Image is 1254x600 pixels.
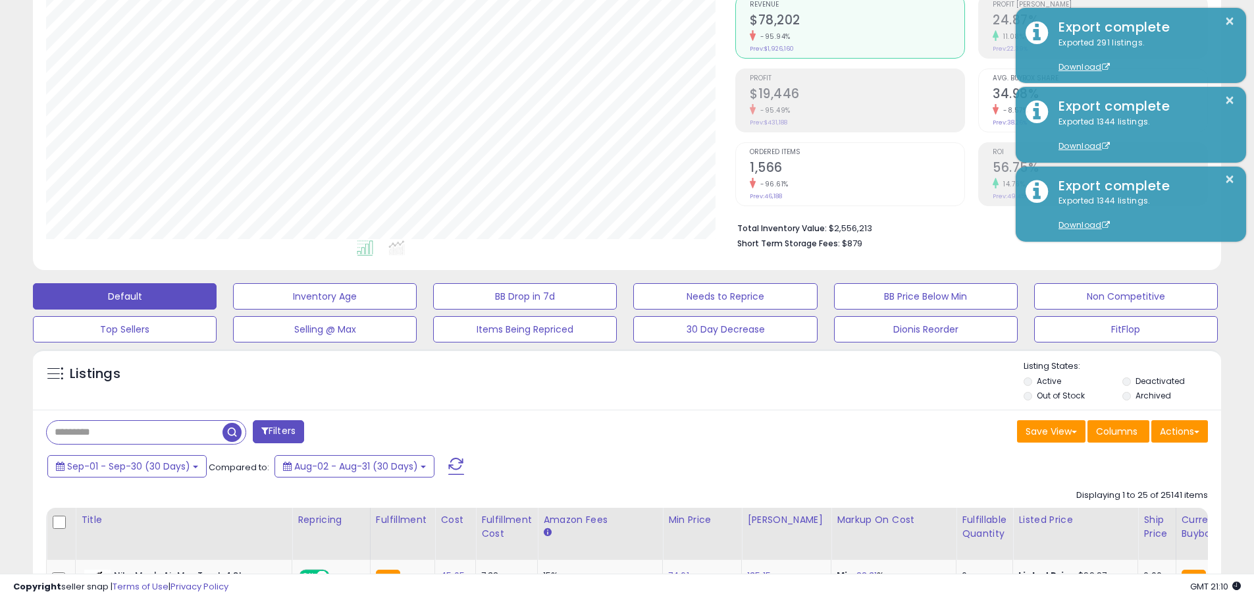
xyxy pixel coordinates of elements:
h2: 1,566 [750,160,964,178]
button: 30 Day Decrease [633,316,817,342]
span: Profit [750,75,964,82]
h2: 34.98% [993,86,1207,104]
button: Default [33,283,217,310]
small: Prev: $1,926,160 [750,45,794,53]
button: BB Drop in 7d [433,283,617,310]
div: Ship Price [1143,513,1170,541]
div: Exported 1344 listings. [1049,116,1236,153]
div: Export complete [1049,177,1236,196]
small: -96.61% [756,179,789,189]
h2: $19,446 [750,86,964,104]
h2: $78,202 [750,13,964,30]
h2: 56.75% [993,160,1207,178]
small: 14.76% [999,179,1025,189]
a: Privacy Policy [170,580,228,593]
div: Markup on Cost [837,513,951,527]
span: Ordered Items [750,149,964,156]
button: Top Sellers [33,316,217,342]
small: Prev: $431,188 [750,119,787,126]
button: BB Price Below Min [834,283,1018,310]
label: Out of Stock [1037,390,1085,401]
small: -95.49% [756,105,791,115]
th: The percentage added to the cost of goods (COGS) that forms the calculator for Min & Max prices. [831,508,956,560]
button: × [1224,13,1235,30]
div: Export complete [1049,18,1236,37]
button: Aug-02 - Aug-31 (30 Days) [274,455,434,477]
b: Short Term Storage Fees: [737,238,840,249]
h5: Listings [70,365,120,383]
span: Columns [1096,425,1137,438]
span: Compared to: [209,461,269,474]
a: Download [1058,140,1110,151]
button: Selling @ Max [233,316,417,342]
a: Download [1058,219,1110,231]
div: [PERSON_NAME] [747,513,825,527]
button: Sep-01 - Sep-30 (30 Days) [47,455,207,477]
a: Terms of Use [113,580,169,593]
span: ROI [993,149,1207,156]
span: Revenue [750,1,964,9]
small: Prev: 46,188 [750,192,782,200]
small: Prev: 49.45% [993,192,1029,200]
div: Fulfillable Quantity [962,513,1007,541]
button: Items Being Repriced [433,316,617,342]
p: Listing States: [1024,360,1221,373]
small: -95.94% [756,32,791,41]
div: Title [81,513,286,527]
small: 11.08% [999,32,1024,41]
span: 2025-10-7 21:10 GMT [1190,580,1241,593]
div: Amazon Fees [543,513,657,527]
button: Actions [1151,420,1208,443]
span: Avg. Buybox Share [993,75,1207,82]
div: Fulfillment Cost [481,513,532,541]
button: Save View [1017,420,1085,443]
button: Non Competitive [1034,283,1218,310]
button: × [1224,92,1235,109]
b: Total Inventory Value: [737,223,827,234]
label: Active [1037,375,1061,387]
label: Deactivated [1136,375,1185,387]
button: Columns [1087,420,1149,443]
div: Displaying 1 to 25 of 25141 items [1076,489,1208,502]
div: Repricing [298,513,365,527]
div: Min Price [668,513,736,527]
div: Fulfillment [376,513,429,527]
div: Export complete [1049,97,1236,116]
div: Exported 1344 listings. [1049,195,1236,232]
span: $879 [842,237,862,250]
button: FitFlop [1034,316,1218,342]
h2: 24.87% [993,13,1207,30]
span: Profit [PERSON_NAME] [993,1,1207,9]
li: $2,556,213 [737,219,1198,235]
strong: Copyright [13,580,61,593]
small: -8.57% [999,105,1028,115]
div: seller snap | | [13,581,228,593]
button: Dionis Reorder [834,316,1018,342]
span: Sep-01 - Sep-30 (30 Days) [67,460,190,473]
button: Inventory Age [233,283,417,310]
button: Needs to Reprice [633,283,817,310]
span: Aug-02 - Aug-31 (30 Days) [294,460,418,473]
small: Amazon Fees. [543,527,551,539]
div: Listed Price [1018,513,1132,527]
div: Current Buybox Price [1182,513,1249,541]
small: Prev: 38.26% [993,119,1027,126]
small: Prev: 22.39% [993,45,1028,53]
div: Cost [440,513,470,527]
button: Filters [253,420,304,443]
button: × [1224,171,1235,188]
label: Archived [1136,390,1171,401]
div: Exported 291 listings. [1049,37,1236,74]
a: Download [1058,61,1110,72]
